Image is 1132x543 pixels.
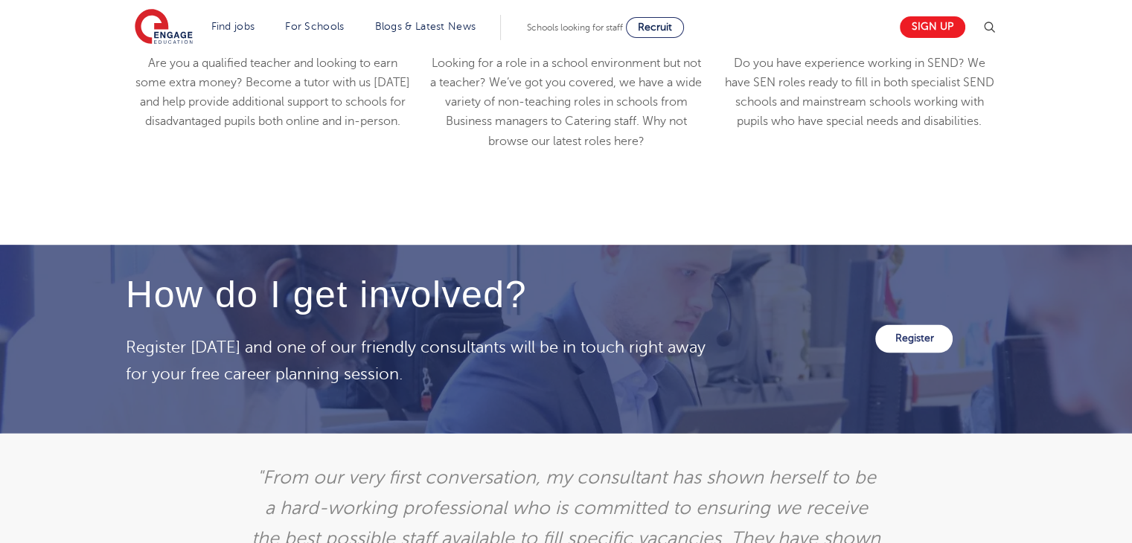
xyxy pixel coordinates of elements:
[638,22,672,33] span: Recruit
[211,21,255,32] a: Find jobs
[722,54,997,132] p: Do you have experience working in SEND? We have SEN roles ready to fill in both specialist SEND s...
[126,274,715,315] h4: How do I get involved?
[626,17,684,38] a: Recruit
[126,334,715,388] p: Register [DATE] and one of our friendly consultants will be in touch right away for your free car...
[135,54,410,132] p: Are you a qualified teacher and looking to earn some extra money? Become a tutor with us [DATE] a...
[375,21,476,32] a: Blogs & Latest News
[527,22,623,33] span: Schools looking for staff
[285,21,344,32] a: For Schools
[135,9,193,46] img: Engage Education
[428,54,703,151] p: Looking for a role in a school environment but not a teacher? We’ve got you covered, we have a wi...
[900,16,965,38] a: Sign up
[875,324,953,353] a: Register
